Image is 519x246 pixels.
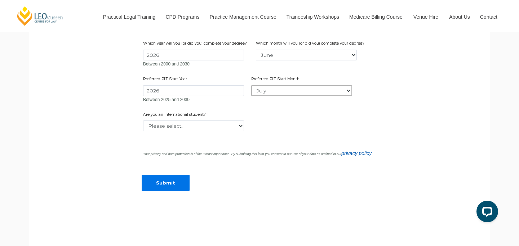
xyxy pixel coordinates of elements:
select: Preferred PLT Start Month [251,85,352,96]
iframe: LiveChat chat widget [471,198,501,228]
a: About Us [444,1,475,32]
i: Your privacy and data protection is of the utmost importance. By submitting this form you consent... [143,152,373,156]
span: Between 2025 and 2030 [143,97,190,102]
a: Venue Hire [408,1,444,32]
a: [PERSON_NAME] Centre for Law [16,6,64,26]
label: Which month will you (or did you) complete your degree? [256,41,366,48]
a: Practice Management Course [204,1,281,32]
a: Practical Legal Training [98,1,160,32]
a: Medicare Billing Course [344,1,408,32]
label: Preferred PLT Start Year [143,76,189,83]
label: Are you an international student? [143,112,215,119]
select: Are you an international student? [143,120,244,131]
input: Submit [142,175,190,191]
span: Between 2000 and 2030 [143,61,190,67]
a: Contact [475,1,503,32]
label: Which year will you (or did you) complete your degree? [143,41,249,48]
select: Which month will you (or did you) complete your degree? [256,50,357,60]
a: CPD Programs [160,1,204,32]
a: privacy policy [341,150,372,156]
label: Preferred PLT Start Month [251,76,301,83]
input: Preferred PLT Start Year [143,85,244,96]
input: Which year will you (or did you) complete your degree? [143,50,244,60]
a: Traineeship Workshops [281,1,344,32]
